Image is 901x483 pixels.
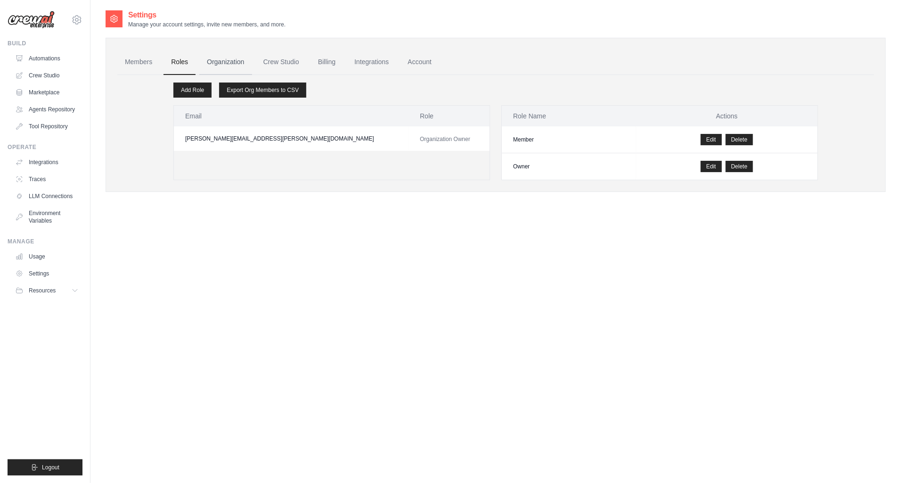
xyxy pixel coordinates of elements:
a: Crew Studio [11,68,82,83]
th: Role [409,106,490,126]
a: Roles [164,50,196,75]
button: Delete [726,161,754,172]
span: Logout [42,464,59,471]
a: Edit [701,134,722,145]
a: Agents Repository [11,102,82,117]
a: Integrations [11,155,82,170]
td: [PERSON_NAME][EMAIL_ADDRESS][PERSON_NAME][DOMAIN_NAME] [174,126,409,151]
a: Organization [199,50,252,75]
a: Settings [11,266,82,281]
a: Billing [311,50,343,75]
a: LLM Connections [11,189,82,204]
a: Edit [701,161,722,172]
td: Member [502,126,636,153]
span: Resources [29,287,56,294]
button: Delete [726,134,754,145]
a: Traces [11,172,82,187]
p: Manage your account settings, invite new members, and more. [128,21,286,28]
th: Role Name [502,106,636,126]
a: Members [117,50,160,75]
h2: Settings [128,9,286,21]
img: Logo [8,11,55,29]
a: Crew Studio [256,50,307,75]
a: Environment Variables [11,206,82,228]
th: Actions [636,106,818,126]
a: Marketplace [11,85,82,100]
td: Owner [502,153,636,180]
button: Resources [11,283,82,298]
a: Integrations [347,50,396,75]
a: Account [400,50,439,75]
th: Email [174,106,409,126]
div: Manage [8,238,82,245]
a: Automations [11,51,82,66]
div: Build [8,40,82,47]
a: Add Role [173,83,212,98]
a: Export Org Members to CSV [219,83,306,98]
div: Operate [8,143,82,151]
a: Usage [11,249,82,264]
a: Tool Repository [11,119,82,134]
span: Organization Owner [420,136,470,142]
button: Logout [8,459,82,475]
